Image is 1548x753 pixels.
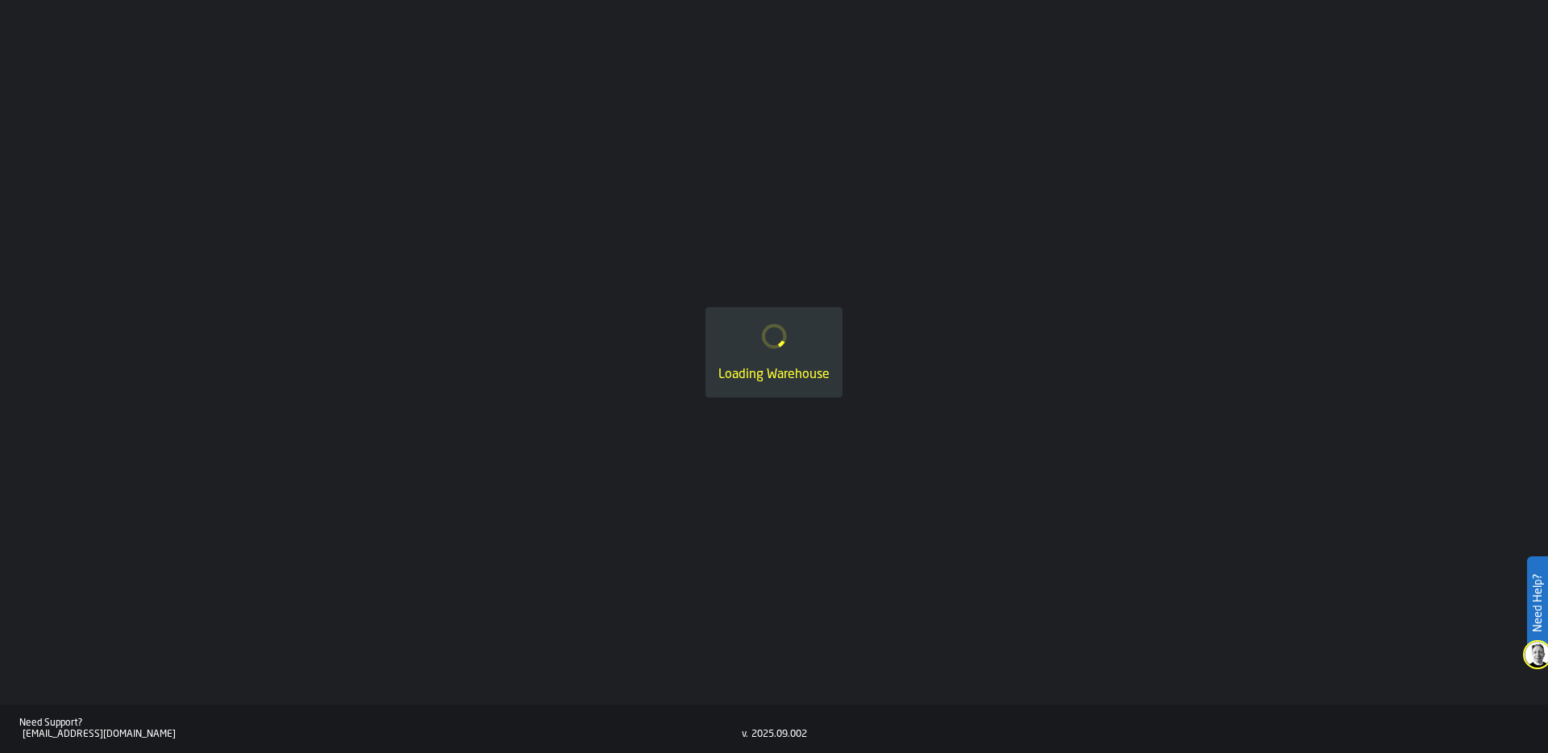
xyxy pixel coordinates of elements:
div: 2025.09.002 [751,729,807,740]
label: Need Help? [1529,558,1546,648]
div: [EMAIL_ADDRESS][DOMAIN_NAME] [23,729,742,740]
div: v. [742,729,748,740]
div: Loading Warehouse [718,365,830,385]
div: Need Support? [19,718,742,729]
a: Need Support?[EMAIL_ADDRESS][DOMAIN_NAME] [19,718,742,740]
